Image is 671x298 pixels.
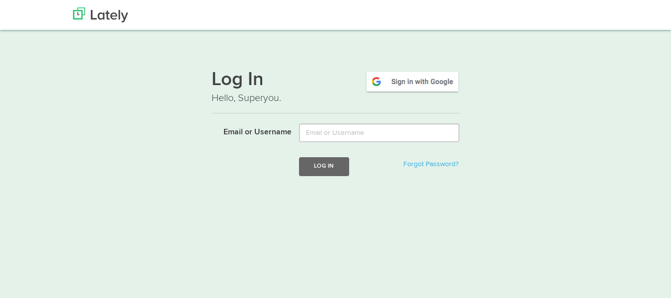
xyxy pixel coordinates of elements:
[212,91,460,105] p: Hello, Superyou.
[403,161,458,168] a: Forgot Password?
[212,70,460,91] h1: Log In
[204,123,292,138] label: Email or Username
[73,7,128,22] img: Lately
[299,157,349,176] button: Log In
[299,123,459,142] input: Email or Username
[365,70,460,93] img: google-signin.png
